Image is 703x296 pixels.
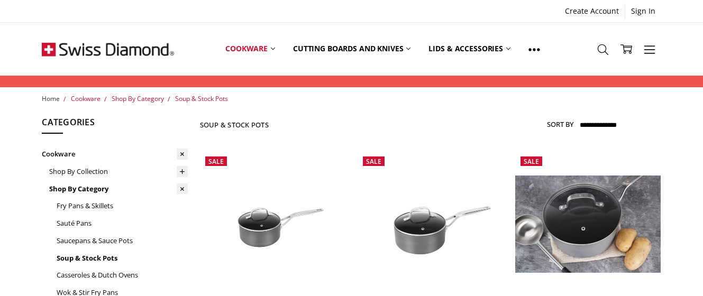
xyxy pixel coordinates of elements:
[175,94,228,103] a: Soup & Stock Pots
[366,157,381,166] span: Sale
[112,94,164,103] a: Shop By Category
[42,94,60,103] a: Home
[57,197,188,215] a: Fry Pans & Skillets
[208,157,224,166] span: Sale
[200,121,269,129] h1: Soup & Stock Pots
[71,94,101,103] a: Cookware
[284,25,420,72] a: Cutting boards and knives
[42,23,174,76] img: Free Shipping On Every Order
[524,157,539,166] span: Sale
[42,116,188,134] h5: Categories
[559,4,625,18] a: Create Account
[519,25,549,73] a: Show All
[57,249,188,267] a: Soup & Stock Pots
[419,25,519,72] a: Lids & Accessories
[57,266,188,284] a: Casseroles & Dutch Ovens
[216,25,284,72] a: Cookware
[515,175,661,273] img: Swiss Diamond Hard Anodised 20x9.5cm 2.8L Non Stick Saucepan w Glass lid
[625,4,661,18] a: Sign In
[42,145,188,163] a: Cookware
[547,116,573,133] label: Sort By
[200,175,346,273] img: Swiss Diamond Hard Anodised 16x7.5cm 1.5L Non Stick Saucepan w Glass lid
[49,180,188,198] a: Shop By Category
[57,232,188,249] a: Saucepans & Sauce Pots
[57,215,188,232] a: Sauté Pans
[49,163,188,180] a: Shop By Collection
[358,175,504,273] img: Swiss Diamond Hard Anodised 18x8cm 1.9L Non Stick Saucepan w Glass lid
